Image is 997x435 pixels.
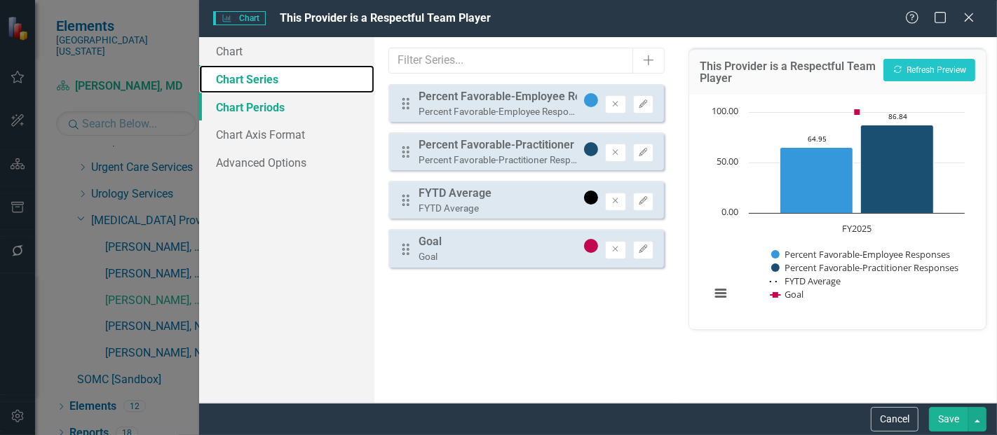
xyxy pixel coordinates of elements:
[771,262,959,274] button: Show Percent Favorable-Practitioner Responses
[700,60,876,85] h3: This Provider is a Respectful Team Player
[199,37,374,65] a: Chart
[419,153,577,167] div: Percent Favorable-Practitioner Responses
[717,155,738,167] text: 50.00
[888,111,907,121] text: 86.84
[703,105,972,315] div: Chart. Highcharts interactive chart.
[785,275,841,287] text: FYTD Average
[703,105,972,315] svg: Interactive chart
[854,109,860,115] path: FY2025, 100. Goal.
[199,120,374,149] a: Chart Axis Format
[771,289,803,301] button: Show Goal
[199,149,374,177] a: Advanced Options
[883,59,975,81] button: Refresh Preview
[785,261,958,274] text: Percent Favorable-Practitioner Responses
[419,186,491,202] div: FYTD Average
[419,250,442,263] div: Goal
[871,407,918,431] button: Cancel
[854,134,860,139] g: FYTD Average, series 3 of 4. Line with 1 data point.
[388,48,633,74] input: Filter Series...
[771,249,951,261] button: Show Percent Favorable-Employee Responses
[419,89,577,105] div: Percent Favorable-Employee Responses
[929,407,968,431] button: Save
[419,234,442,250] div: Goal
[860,125,933,214] g: Percent Favorable-Practitioner Responses, series 2 of 4. Bar series with 1 bar.
[770,275,842,287] button: Show FYTD Average
[213,11,265,25] span: Chart
[711,283,731,303] button: View chart menu, Chart
[419,137,577,153] div: Percent Favorable-Practitioner Responses
[842,222,871,235] text: FY2025
[785,248,950,261] text: Percent Favorable-Employee Responses
[712,104,738,117] text: 100.00
[721,205,738,218] text: 0.00
[780,148,853,214] path: FY2025, 64.95. Percent Favorable-Employee Responses.
[419,202,491,215] div: FYTD Average
[199,65,374,93] a: Chart Series
[785,288,803,301] text: Goal
[860,125,933,214] path: FY2025, 86.84. Percent Favorable-Practitioner Responses.
[780,148,853,214] g: Percent Favorable-Employee Responses, series 1 of 4. Bar series with 1 bar.
[199,93,374,121] a: Chart Periods
[808,134,827,144] text: 64.95
[419,105,577,118] div: Percent Favorable-Employee Responses
[854,109,860,115] g: Goal, series 4 of 4. Line with 1 data point.
[280,11,491,25] span: This Provider is a Respectful Team Player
